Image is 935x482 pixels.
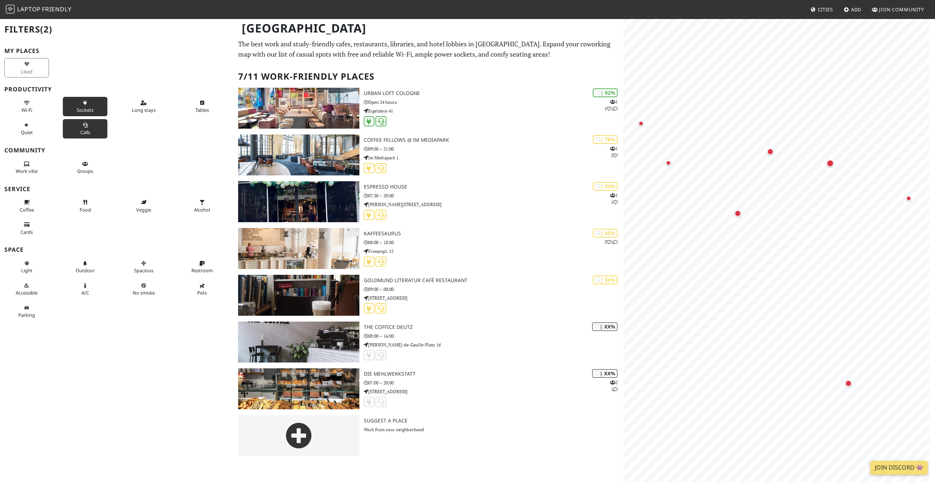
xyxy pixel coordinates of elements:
[63,97,107,116] button: Sockets
[180,257,224,277] button: Restroom
[364,248,623,255] p: Friesenpl. 15
[180,97,224,116] button: Tables
[40,23,52,35] span: (2)
[364,145,623,152] p: 09:00 – 21:00
[121,257,166,277] button: Spacious
[364,295,623,301] p: [STREET_ADDRESS]
[364,137,623,143] h3: Coffee Fellows @ Im Mediapark
[4,18,229,41] h2: Filters
[80,129,90,136] span: Video/audio calls
[22,107,32,113] span: Stable Wi-Fi
[234,88,623,129] a: URBAN LOFT Cologne | 92% 111 URBAN LOFT Cologne Open 24 hours Eigelstein 41
[197,289,207,296] span: Pet friendly
[592,322,618,331] div: | XX%
[20,229,33,235] span: Credit cards
[604,239,618,246] p: 2 1
[818,6,833,13] span: Cities
[18,312,35,318] span: Parking
[238,368,359,409] img: Die Mehlwerkstatt
[238,39,619,60] p: The best work and study-friendly cafes, restaurants, libraries, and hotel lobbies in [GEOGRAPHIC_...
[21,267,33,274] span: Natural light
[20,206,34,213] span: Coffee
[238,415,359,456] img: gray-place-d2bdb4477600e061c01bd816cc0f2ef0cfcb1ca9e3ad78868dd16fb2af073a21.png
[364,90,623,96] h3: URBAN LOFT Cologne
[238,322,359,363] img: THE COFFICE DEUTZ
[77,107,93,113] span: Power sockets
[238,88,359,129] img: URBAN LOFT Cologne
[16,168,38,174] span: People working
[364,192,623,199] p: 07:30 – 20:00
[194,206,210,213] span: Alcohol
[81,289,89,296] span: Air conditioned
[238,228,359,269] img: Kaffeesaurus
[593,276,618,284] div: | 56%
[364,154,623,161] p: Im Mediapark 1
[121,196,166,216] button: Veggie
[121,280,166,299] button: No smoke
[364,388,623,395] p: [STREET_ADDRESS]
[364,277,623,284] h3: Goldmund Literatur Café Restaurant
[234,322,623,363] a: THE COFFICE DEUTZ | XX% THE COFFICE DEUTZ 08:00 – 16:00 [PERSON_NAME]-de-Gaulle-Platz 1d
[592,369,618,377] div: | XX%
[364,341,623,348] p: [PERSON_NAME]-de-Gaulle-Platz 1d
[364,286,623,293] p: 09:00 – 00:00
[364,239,623,246] p: 08:00 – 18:00
[364,107,623,114] p: Eigelstein 41
[63,119,107,138] button: Calls
[136,206,151,213] span: Veggie
[234,134,623,175] a: Coffee Fellows @ Im Mediapark | 78% 12 Coffee Fellows @ Im Mediapark 09:00 – 21:00 Im Mediapark 1
[16,289,38,296] span: Accessible
[364,379,623,386] p: 07:00 – 20:00
[63,196,107,216] button: Food
[593,229,618,237] div: | 65%
[808,3,836,16] a: Cities
[841,3,865,16] a: Add
[638,121,647,130] div: Map marker
[6,5,15,14] img: LaptopFriendly
[845,380,855,390] div: Map marker
[4,186,229,193] h3: Service
[76,267,95,274] span: Outdoor area
[827,160,837,170] div: Map marker
[4,147,229,154] h3: Community
[610,379,618,393] p: 2 1
[4,280,49,299] button: Accessible
[364,418,623,424] h3: Suggest a Place
[4,196,49,216] button: Coffee
[4,302,49,321] button: Parking
[364,426,623,433] p: Work from your neighborhood
[134,267,153,274] span: Spacious
[4,97,49,116] button: Wi-Fi
[4,119,49,138] button: Quiet
[133,289,155,296] span: Smoke free
[593,135,618,144] div: | 78%
[666,160,675,169] div: Map marker
[180,196,224,216] button: Alcohol
[132,107,156,113] span: Long stays
[869,3,927,16] a: Join Community
[4,158,49,177] button: Work vibe
[234,181,623,222] a: Espresso House | 69% 11 Espresso House 07:30 – 20:00 [PERSON_NAME][STREET_ADDRESS]
[191,267,213,274] span: Restroom
[180,280,224,299] button: Pets
[121,97,166,116] button: Long stays
[364,371,623,377] h3: Die Mehlwerkstatt
[234,368,623,409] a: Die Mehlwerkstatt | XX% 21 Die Mehlwerkstatt 07:00 – 20:00 [STREET_ADDRESS]
[4,86,229,93] h3: Productivity
[77,168,93,174] span: Group tables
[906,196,915,205] div: Map marker
[195,107,209,113] span: Work-friendly tables
[21,129,33,136] span: Quiet
[364,201,623,208] p: [PERSON_NAME][STREET_ADDRESS]
[851,6,862,13] span: Add
[234,228,623,269] a: Kaffeesaurus | 65% 21 Kaffeesaurus 08:00 – 18:00 Friesenpl. 15
[42,5,71,13] span: Friendly
[593,88,618,97] div: | 92%
[238,181,359,222] img: Espresso House
[63,158,107,177] button: Groups
[364,333,623,339] p: 08:00 – 16:00
[4,48,229,54] h3: My Places
[6,3,72,16] a: LaptopFriendly LaptopFriendly
[604,98,618,112] p: 1 1 1
[234,275,623,316] a: Goldmund Literatur Café Restaurant | 56% Goldmund Literatur Café Restaurant 09:00 – 00:00 [STREET...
